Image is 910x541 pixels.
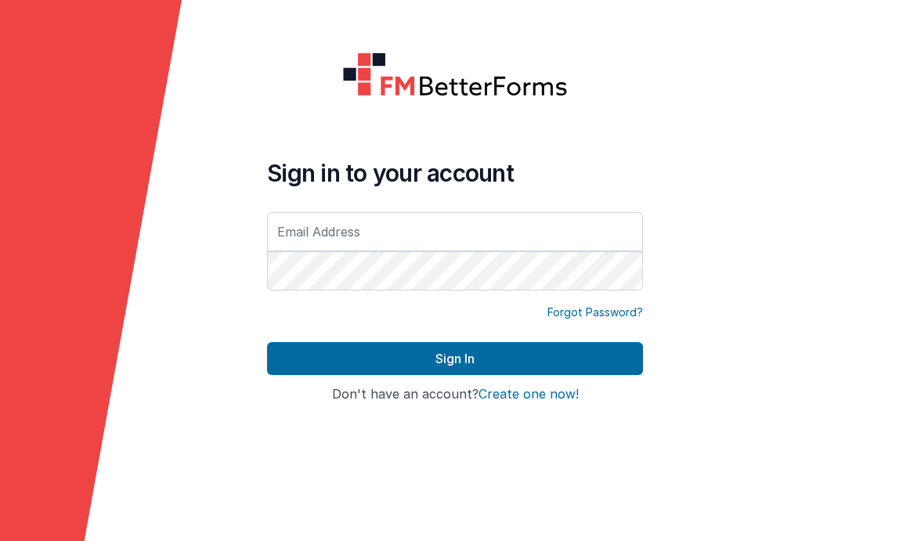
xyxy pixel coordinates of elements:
h4: Sign in to your account [267,159,643,187]
a: Forgot Password? [547,305,643,320]
button: Sign In [267,342,643,375]
h4: Don't have an account? [267,388,643,402]
input: Email Address [267,212,643,251]
button: Create one now! [478,388,579,402]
